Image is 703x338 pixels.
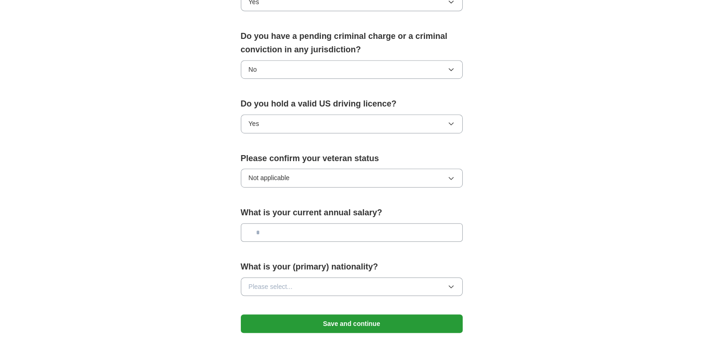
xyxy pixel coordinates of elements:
[241,97,463,111] label: Do you hold a valid US driving licence?
[241,260,463,274] label: What is your (primary) nationality?
[241,152,463,165] label: Please confirm your veteran status
[241,169,463,187] button: Not applicable
[249,282,293,292] span: Please select...
[241,206,463,219] label: What is your current annual salary?
[249,173,290,183] span: Not applicable
[241,114,463,133] button: Yes
[241,30,463,56] label: Do you have a pending criminal charge or a criminal conviction in any jurisdiction?
[249,119,259,129] span: Yes
[249,64,257,75] span: No
[241,60,463,79] button: No
[241,314,463,333] button: Save and continue
[241,277,463,296] button: Please select...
